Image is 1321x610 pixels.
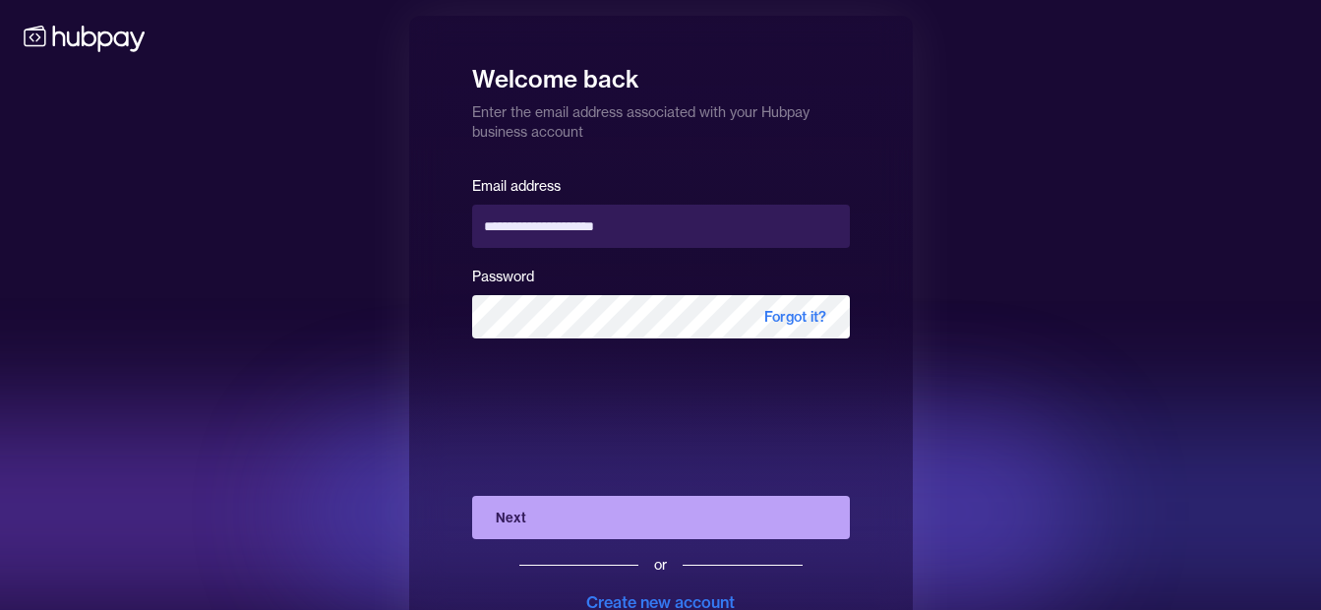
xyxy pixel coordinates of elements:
label: Email address [472,177,561,195]
p: Enter the email address associated with your Hubpay business account [472,94,850,142]
label: Password [472,268,534,285]
h1: Welcome back [472,51,850,94]
button: Next [472,496,850,539]
span: Forgot it? [741,295,850,338]
div: or [654,555,667,575]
